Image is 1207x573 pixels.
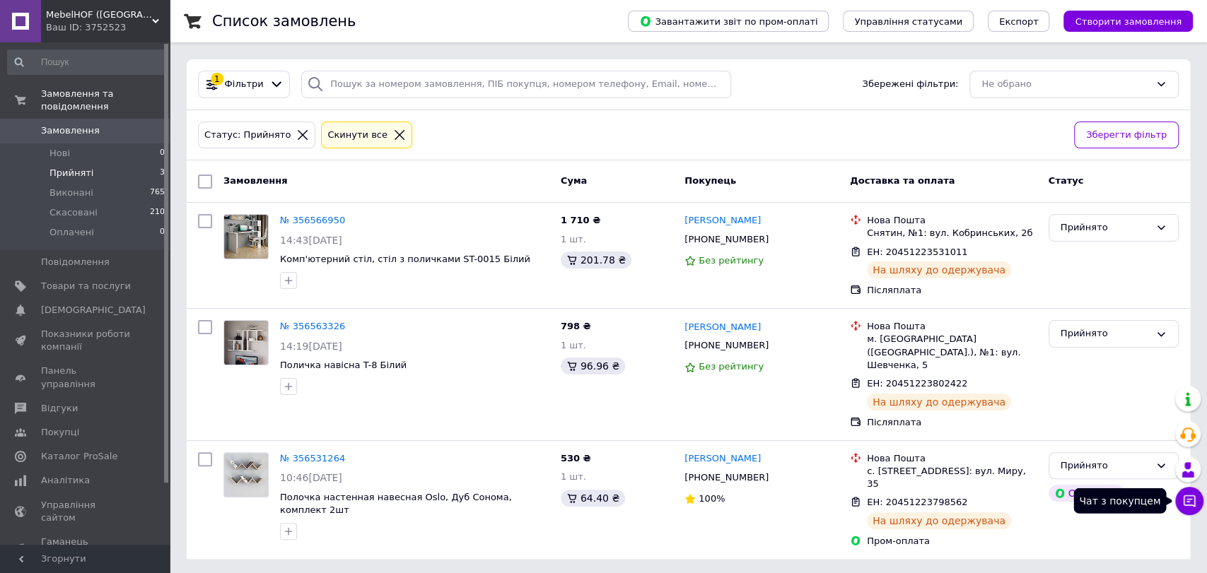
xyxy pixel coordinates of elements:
[280,341,342,352] span: 14:19[DATE]
[867,394,1011,410] div: На шляху до одержувача
[280,492,512,516] a: Полочка настенная навесная Oslo, Дуб Сонома, комплект 2шт
[223,214,269,259] a: Фото товару
[561,471,586,482] span: 1 шт.
[1049,16,1193,26] a: Створити замовлення
[1063,11,1193,32] button: Створити замовлення
[280,215,345,225] a: № 356566950
[684,321,761,334] a: [PERSON_NAME]
[684,175,736,186] span: Покупець
[862,78,958,91] span: Збережені фільтри:
[280,453,345,463] a: № 356531264
[224,215,268,259] img: Фото товару
[41,124,100,137] span: Замовлення
[561,321,591,331] span: 798 ₴
[41,499,131,524] span: Управління сайтом
[41,402,78,415] span: Відгуки
[223,320,269,365] a: Фото товару
[41,450,117,463] span: Каталог ProSale
[682,336,771,355] div: [PHONE_NUMBER]
[1061,459,1150,473] div: Прийнято
[160,167,165,179] span: 3
[988,11,1050,32] button: Експорт
[46,8,152,21] span: MebelHOF (МебліХОФ)
[225,78,264,91] span: Фільтри
[212,13,356,30] h1: Список замовлень
[41,426,79,439] span: Покупці
[150,206,165,219] span: 210
[1075,16,1182,27] span: Створити замовлення
[1061,326,1150,341] div: Прийнято
[867,512,1011,529] div: На шляху до одержувача
[561,358,625,374] div: 96.96 ₴
[211,73,223,85] div: 1
[699,255,764,266] span: Без рейтингу
[682,468,771,487] div: [PHONE_NUMBER]
[41,88,170,113] span: Замовлення та повідомлення
[41,328,131,353] span: Показники роботи компанії
[224,321,268,365] img: Фото товару
[150,187,165,199] span: 765
[202,128,293,143] div: Статус: Прийнято
[561,340,586,350] span: 1 шт.
[1074,122,1179,149] button: Зберегти фільтр
[867,320,1037,333] div: Нова Пошта
[981,77,1150,92] div: Не обрано
[867,247,967,257] span: ЕН: 20451223531011
[561,453,591,463] span: 530 ₴
[1061,220,1150,235] div: Прийнято
[280,321,345,331] a: № 356563326
[224,453,268,497] img: Фото товару
[325,128,390,143] div: Cкинути все
[49,226,94,239] span: Оплачені
[301,71,731,98] input: Пошук за номером замовлення, ПІБ покупця, номером телефону, Email, номером накладної
[1049,485,1125,502] div: Оплачено
[280,235,342,246] span: 14:43[DATE]
[682,230,771,249] div: [PHONE_NUMBER]
[850,175,955,186] span: Доставка та оплата
[561,215,600,225] span: 1 710 ₴
[49,147,70,160] span: Нові
[223,452,269,497] a: Фото товару
[49,187,93,199] span: Виконані
[639,15,817,28] span: Завантажити звіт по пром-оплаті
[1175,487,1203,515] button: Чат з покупцем
[854,16,962,27] span: Управління статусами
[46,21,170,34] div: Ваш ID: 3752523
[867,333,1037,372] div: м. [GEOGRAPHIC_DATA] ([GEOGRAPHIC_DATA].), №1: вул. Шевченка, 5
[280,360,407,370] a: Поличка навісна T-8 Білий
[49,167,93,179] span: Прийняті
[160,147,165,160] span: 0
[684,452,761,466] a: [PERSON_NAME]
[223,175,287,186] span: Замовлення
[867,452,1037,465] div: Нова Пошта
[561,490,625,507] div: 64.40 ₴
[867,378,967,389] span: ЕН: 20451223802422
[1086,128,1167,143] span: Зберегти фільтр
[699,361,764,372] span: Без рейтингу
[843,11,974,32] button: Управління статусами
[999,16,1039,27] span: Експорт
[41,280,131,293] span: Товари та послуги
[41,474,90,487] span: Аналітика
[41,536,131,561] span: Гаманець компанії
[867,214,1037,227] div: Нова Пошта
[867,497,967,507] span: ЕН: 20451223798562
[867,465,1037,490] div: с. [STREET_ADDRESS]: вул. Миру, 35
[280,254,530,264] a: Комп'ютерний стіл, стіл з поличками ST-0015 Білий
[7,49,166,75] input: Пошук
[561,175,587,186] span: Cума
[41,256,110,268] span: Повідомлення
[867,284,1037,297] div: Післяплата
[1073,488,1166,514] div: Чат з покупцем
[280,472,342,483] span: 10:46[DATE]
[41,304,146,317] span: [DEMOGRAPHIC_DATA]
[867,261,1011,278] div: На шляху до одержувача
[1049,175,1084,186] span: Статус
[699,493,725,504] span: 100%
[561,234,586,244] span: 1 шт.
[160,226,165,239] span: 0
[684,214,761,228] a: [PERSON_NAME]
